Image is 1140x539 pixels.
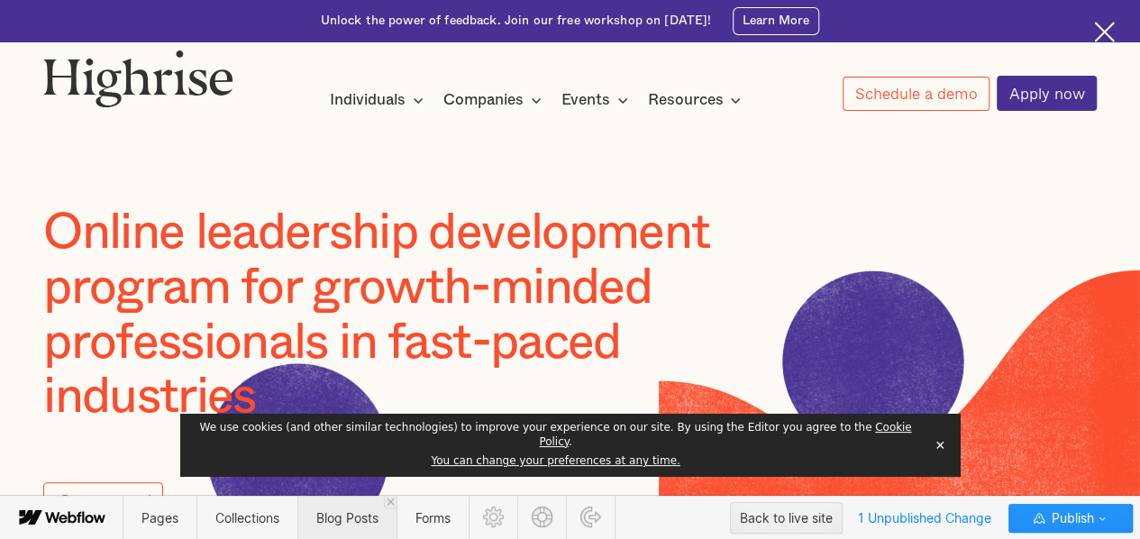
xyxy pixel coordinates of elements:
span: Publish [1047,505,1093,532]
img: Highrise logo [43,50,233,107]
div: Back to live site [740,505,833,532]
a: Cookie Policy [539,421,911,448]
a: Schedule a demo [843,77,990,112]
span: Pages [141,510,178,525]
button: You can change your preferences at any time. [431,454,679,469]
button: Publish [1008,504,1133,533]
span: 1 Unpublished Change [850,504,999,532]
a: Get started [43,482,163,520]
div: Individuals [330,89,406,111]
div: Unlock the power of feedback. Join our free workshop on [DATE]! [321,13,712,30]
div: Companies [443,89,524,111]
a: Close 'Blog Posts' tab [384,496,397,508]
button: Close [927,432,953,459]
a: Apply now [997,76,1097,111]
button: Back to live site [730,502,843,534]
span: Collections [215,510,279,525]
span: Blog Posts [316,510,378,525]
h1: Online leadership development program for growth-minded professionals in fast-paced industries [43,206,812,425]
div: Resources [647,89,723,111]
img: Cross icon [1094,22,1115,42]
span: We use cookies (and other similar technologies) to improve your experience on our site. By using ... [200,421,912,448]
span: Forms [415,510,451,525]
a: Learn More [733,7,820,35]
div: Events [561,89,610,111]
